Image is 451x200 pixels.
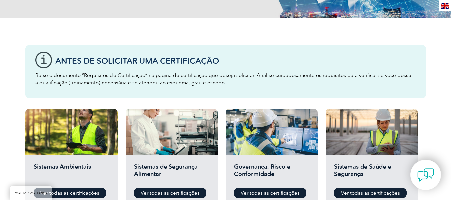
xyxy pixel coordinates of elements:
[55,56,219,66] font: Antes de solicitar uma certificação
[134,163,198,178] font: Sistemas de Segurança Alimentar
[241,190,300,196] font: Ver todas as certificações
[35,72,413,86] font: Baixe o documento “Requisitos de Certificação” na página de certificação que deseja solicitar. An...
[141,190,200,196] font: Ver todas as certificações
[334,163,391,178] font: Sistemas de Saúde e Segurança
[417,167,434,183] img: contact-chat.png
[34,163,91,170] font: Sistemas Ambientais
[234,188,306,198] a: Ver todas as certificações
[134,188,206,198] a: Ver todas as certificações
[40,190,99,196] font: Ver todas as certificações
[34,188,106,198] a: Ver todas as certificações
[10,186,52,200] a: VOLTAR AO TOPO
[334,188,407,198] a: Ver todas as certificações
[234,163,290,178] font: Governança, Risco e Conformidade
[15,191,47,195] font: VOLTAR AO TOPO
[341,190,400,196] font: Ver todas as certificações
[441,3,449,9] img: en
